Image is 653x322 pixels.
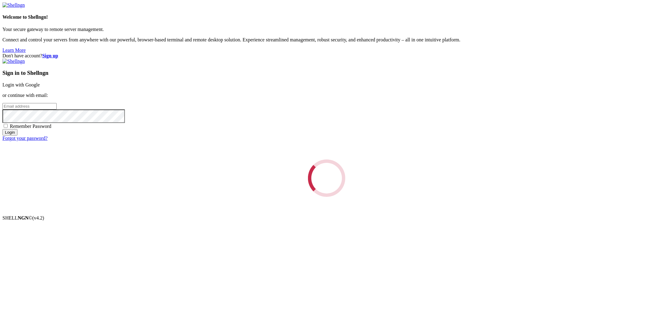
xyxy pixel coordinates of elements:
p: Connect and control your servers from anywhere with our powerful, browser-based terminal and remo... [2,37,651,43]
h3: Sign in to Shellngn [2,70,651,76]
input: Login [2,129,17,136]
a: Forgot your password? [2,136,47,141]
span: Remember Password [10,124,51,129]
a: Sign up [42,53,58,58]
b: NGN [18,215,29,220]
input: Email address [2,103,57,109]
p: Your secure gateway to remote server management. [2,27,651,32]
span: SHELL © [2,215,44,220]
img: Shellngn [2,59,25,64]
h4: Welcome to Shellngn! [2,14,651,20]
img: Shellngn [2,2,25,8]
a: Login with Google [2,82,40,87]
div: Loading... [305,156,348,200]
p: or continue with email: [2,93,651,98]
a: Learn More [2,48,26,53]
span: 4.2.0 [32,215,44,220]
input: Remember Password [4,124,8,128]
div: Don't have account? [2,53,651,59]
